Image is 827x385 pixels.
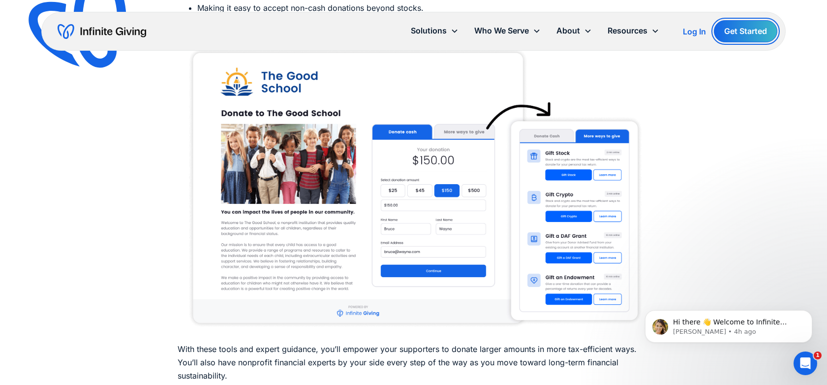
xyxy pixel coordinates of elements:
a: Log In [683,26,706,37]
div: Who We Serve [466,20,549,41]
span: 1 [814,352,822,359]
div: Resources [608,24,647,37]
div: Solutions [411,24,447,37]
a: home [58,24,146,39]
a: Get Started [714,20,777,42]
p: With these tools and expert guidance, you’ll empower your supporters to donate larger amounts in ... [178,343,650,383]
iframe: Intercom live chat [794,352,817,375]
div: Log In [683,28,706,35]
div: About [556,24,580,37]
img: Infinite Giving’s all-inclusive donation page, where donors can gift stock, crypto, DAF grants, a... [178,41,650,338]
li: Making it easy to accept non-cash donations beyond stocks. [197,1,650,15]
iframe: Intercom notifications message [630,289,827,358]
div: Who We Serve [474,24,529,37]
div: About [549,20,600,41]
div: Resources [600,20,667,41]
div: Solutions [403,20,466,41]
